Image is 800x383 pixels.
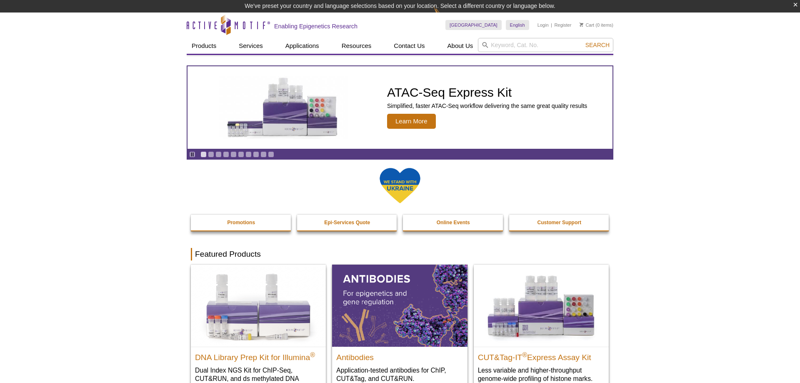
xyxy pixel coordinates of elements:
[506,20,529,30] a: English
[580,20,613,30] li: (0 items)
[268,151,274,158] a: Go to slide 10
[336,349,463,362] h2: Antibodies
[551,20,552,30] li: |
[227,220,255,225] strong: Promotions
[332,265,467,346] img: All Antibodies
[583,41,612,49] button: Search
[253,151,259,158] a: Go to slide 8
[434,6,456,26] img: Change Here
[403,215,504,230] a: Online Events
[280,38,324,54] a: Applications
[310,351,315,358] sup: ®
[554,22,571,28] a: Register
[336,366,463,383] p: Application-tested antibodies for ChIP, CUT&Tag, and CUT&RUN.
[387,86,587,99] h2: ATAC-Seq Express Kit
[387,102,587,110] p: Simplified, faster ATAC-Seq workflow delivering the same great quality results
[191,248,609,260] h2: Featured Products
[478,38,613,52] input: Keyword, Cat. No.
[245,151,252,158] a: Go to slide 7
[474,265,609,346] img: CUT&Tag-IT® Express Assay Kit
[260,151,267,158] a: Go to slide 9
[442,38,478,54] a: About Us
[580,22,594,28] a: Cart
[537,220,581,225] strong: Customer Support
[437,220,470,225] strong: Online Events
[208,151,214,158] a: Go to slide 2
[230,151,237,158] a: Go to slide 5
[187,66,612,149] a: ATAC-Seq Express Kit ATAC-Seq Express Kit Simplified, faster ATAC-Seq workflow delivering the sam...
[223,151,229,158] a: Go to slide 4
[580,23,583,27] img: Your Cart
[445,20,502,30] a: [GEOGRAPHIC_DATA]
[585,42,610,48] span: Search
[337,38,377,54] a: Resources
[195,349,322,362] h2: DNA Library Prep Kit for Illumina
[509,215,610,230] a: Customer Support
[187,66,612,149] article: ATAC-Seq Express Kit
[215,76,352,139] img: ATAC-Seq Express Kit
[191,265,326,346] img: DNA Library Prep Kit for Illumina
[189,151,195,158] a: Toggle autoplay
[238,151,244,158] a: Go to slide 6
[234,38,268,54] a: Services
[537,22,549,28] a: Login
[297,215,398,230] a: Epi-Services Quote
[215,151,222,158] a: Go to slide 3
[191,215,292,230] a: Promotions
[478,349,605,362] h2: CUT&Tag-IT Express Assay Kit
[200,151,207,158] a: Go to slide 1
[522,351,527,358] sup: ®
[387,114,436,129] span: Learn More
[478,366,605,383] p: Less variable and higher-throughput genome-wide profiling of histone marks​.
[324,220,370,225] strong: Epi-Services Quote
[187,38,221,54] a: Products
[379,167,421,204] img: We Stand With Ukraine
[274,23,357,30] h2: Enabling Epigenetics Research
[389,38,430,54] a: Contact Us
